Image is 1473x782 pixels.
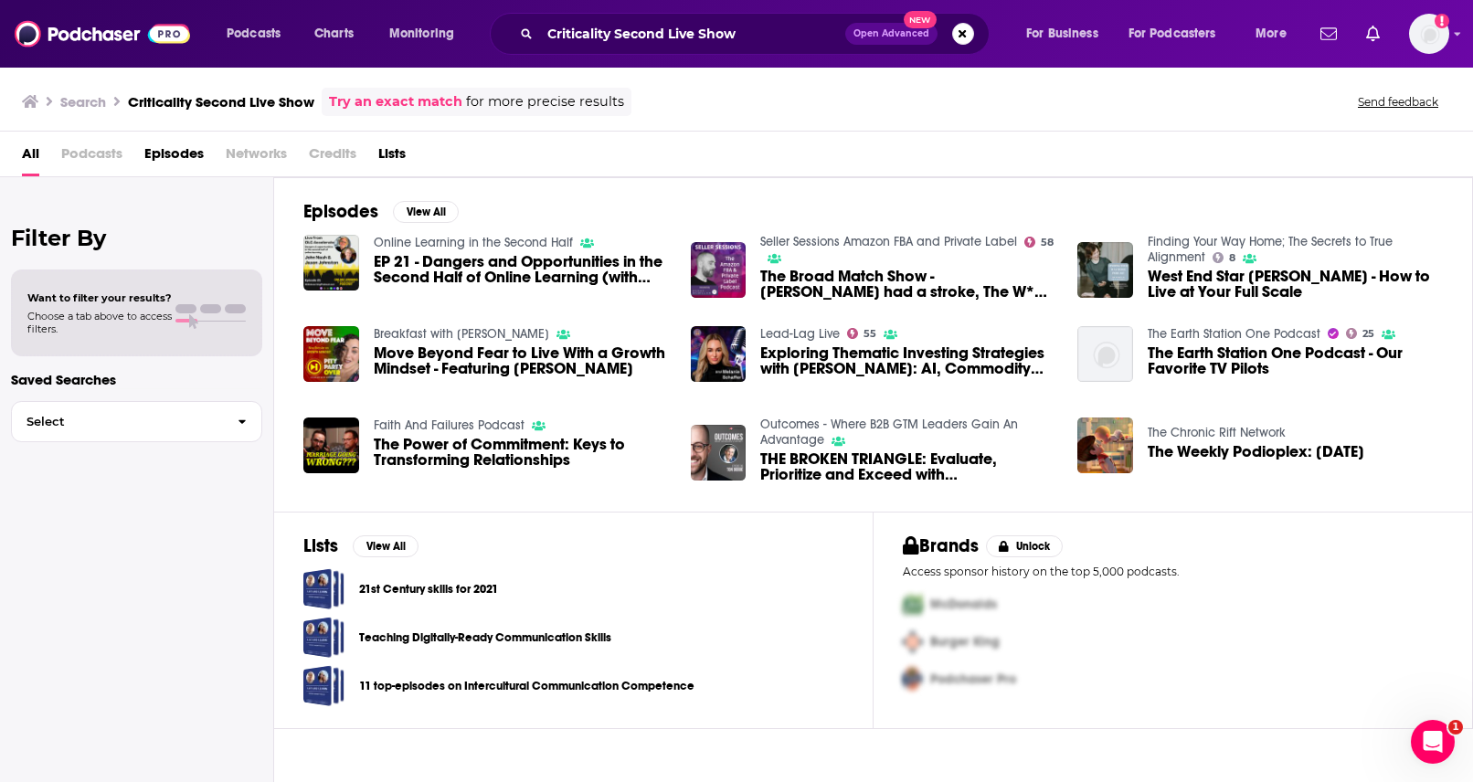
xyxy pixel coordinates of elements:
span: Podcasts [61,139,122,176]
a: The Weekly Podioplex: April 11, 2017 [1148,444,1364,460]
img: Move Beyond Fear to Live With a Growth Mindset - Featuring Nina Bressler [303,326,359,382]
a: Episodes [144,139,204,176]
a: Charts [302,19,365,48]
a: EpisodesView All [303,200,459,223]
button: open menu [1013,19,1121,48]
span: Exploring Thematic Investing Strategies with [PERSON_NAME]: AI, Commodity Futures, and Emerging T... [760,345,1055,376]
a: The Earth Station One Podcast [1148,326,1320,342]
img: The Broad Match Show - Adam had a stroke, The W**d Farm and Rouge 99 Designer Steals A Seller Design [691,242,747,298]
a: 11 top-episodes on Intercultural Communication Competence [359,676,694,696]
h2: Filter By [11,225,262,251]
img: THE BROKEN TRIANGLE: Evaluate, Prioritize and Exceed with Ton Dobbe, Part 2 [691,425,747,481]
span: The Weekly Podioplex: [DATE] [1148,444,1364,460]
button: open menu [376,19,478,48]
button: open menu [1243,19,1309,48]
button: open menu [1117,19,1243,48]
a: Show notifications dropdown [1359,18,1387,49]
span: 8 [1229,254,1235,262]
a: Lead-Lag Live [760,326,840,342]
a: Podchaser - Follow, Share and Rate Podcasts [15,16,190,51]
div: Search podcasts, credits, & more... [507,13,1007,55]
a: The Broad Match Show - Adam had a stroke, The W**d Farm and Rouge 99 Designer Steals A Seller Design [760,269,1055,300]
a: THE BROKEN TRIANGLE: Evaluate, Prioritize and Exceed with Ton Dobbe, Part 2 [760,451,1055,482]
button: Select [11,401,262,442]
span: 21st Century skills for 2021 [303,568,344,609]
img: The Weekly Podioplex: April 11, 2017 [1077,417,1133,473]
input: Search podcasts, credits, & more... [540,19,845,48]
a: Teaching Digitally-Ready Communication Skills [303,617,344,658]
span: McDonalds [930,597,997,612]
span: Choose a tab above to access filters. [27,310,172,335]
span: THE BROKEN TRIANGLE: Evaluate, Prioritize and Exceed with [PERSON_NAME], Part 2 [760,451,1055,482]
iframe: Intercom live chat [1411,720,1455,764]
svg: Add a profile image [1435,14,1449,28]
span: Credits [309,139,356,176]
img: The Earth Station One Podcast - Our Favorite TV Pilots [1077,326,1133,382]
img: First Pro Logo [895,586,930,623]
img: The Power of Commitment: Keys to Transforming Relationships [303,417,359,473]
h3: Search [60,93,106,111]
a: Show notifications dropdown [1313,18,1344,49]
button: Send feedback [1352,94,1444,110]
img: West End Star Bessie Carter - How to Live at Your Full Scale [1077,242,1133,298]
a: Outcomes - Where B2B GTM Leaders Gain An Advantage [760,417,1018,448]
a: ListsView All [303,534,419,557]
span: 25 [1362,330,1374,338]
a: 8 [1213,252,1235,263]
a: 21st Century skills for 2021 [359,579,498,599]
span: Lists [378,139,406,176]
span: Open Advanced [853,29,929,38]
a: West End Star Bessie Carter - How to Live at Your Full Scale [1148,269,1443,300]
h3: Criticality Second Live Show [128,93,314,111]
span: More [1256,21,1287,47]
a: Try an exact match [329,91,462,112]
p: Saved Searches [11,371,262,388]
button: View All [353,535,419,557]
span: Monitoring [389,21,454,47]
span: Logged in as AnthonyLam [1409,14,1449,54]
span: Want to filter your results? [27,291,172,304]
a: The Power of Commitment: Keys to Transforming Relationships [374,437,669,468]
a: 11 top-episodes on Intercultural Communication Competence [303,665,344,706]
a: Exploring Thematic Investing Strategies with Chris Versace: AI, Commodity Futures, and Emerging T... [691,326,747,382]
img: Third Pro Logo [895,660,930,698]
a: 25 [1346,328,1374,339]
a: Seller Sessions Amazon FBA and Private Label [760,234,1017,249]
span: New [904,11,937,28]
a: Exploring Thematic Investing Strategies with Chris Versace: AI, Commodity Futures, and Emerging T... [760,345,1055,376]
a: All [22,139,39,176]
span: Podchaser Pro [930,671,1016,687]
a: Faith And Failures Podcast [374,417,525,433]
a: Move Beyond Fear to Live With a Growth Mindset - Featuring Nina Bressler [374,345,669,376]
a: The Earth Station One Podcast - Our Favorite TV Pilots [1148,345,1443,376]
span: The Broad Match Show - [PERSON_NAME] had a stroke, The W**d Farm and Rouge 99 Designer Steals A S... [760,269,1055,300]
a: Breakfast with Stephen [374,326,549,342]
a: Finding Your Way Home; The Secrets to True Alignment [1148,234,1393,265]
a: The Chronic Rift Network [1148,425,1286,440]
button: View All [393,201,459,223]
img: User Profile [1409,14,1449,54]
button: Unlock [986,535,1064,557]
img: EP 21 - Dangers and Opportunities in the Second Half of Online Learning (with interviews from the... [303,235,359,291]
h2: Episodes [303,200,378,223]
span: Move Beyond Fear to Live With a Growth Mindset - Featuring [PERSON_NAME] [374,345,669,376]
button: Show profile menu [1409,14,1449,54]
p: Access sponsor history on the top 5,000 podcasts. [903,565,1443,578]
span: West End Star [PERSON_NAME] - How to Live at Your Full Scale [1148,269,1443,300]
h2: Lists [303,534,338,557]
span: 1 [1448,720,1463,734]
span: for more precise results [466,91,624,112]
span: Networks [226,139,287,176]
a: Online Learning in the Second Half [374,235,573,250]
